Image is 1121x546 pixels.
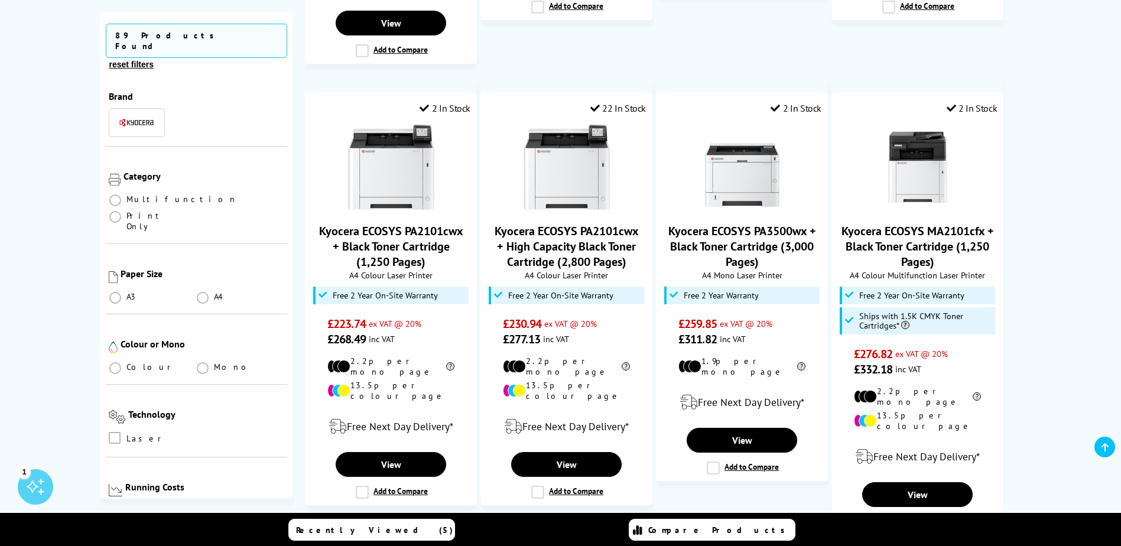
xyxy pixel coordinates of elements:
[862,482,972,507] a: View
[662,386,821,419] div: modal_delivery
[311,410,470,443] div: modal_delivery
[109,342,118,353] img: Colour or Mono
[214,362,253,372] span: Mono
[590,102,646,114] div: 22 In Stock
[707,461,779,474] label: Add to Compare
[531,486,603,499] label: Add to Compare
[543,333,569,344] span: inc VAT
[698,202,787,214] a: Kyocera ECOSYS PA3500wx + Black Toner Cartridge (3,000 Pages)
[327,316,366,331] span: £223.74
[771,102,821,114] div: 2 In Stock
[678,331,717,347] span: £311.82
[841,223,994,269] a: Kyocera ECOSYS MA2101cfx + Black Toner Cartridge (1,250 Pages)
[508,291,613,300] span: Free 2 Year On-Site Warranty
[895,363,921,375] span: inc VAT
[109,90,285,102] div: Brand
[487,269,646,281] span: A4 Colour Laser Printer
[854,362,892,377] span: £332.18
[648,525,791,535] span: Compare Products
[854,386,981,407] li: 2.2p per mono page
[531,1,603,14] label: Add to Compare
[522,202,611,214] a: Kyocera ECOSYS PA2101cwx + High Capacity Black Toner Cartridge (2,800 Pages)
[838,269,997,281] span: A4 Colour Multifunction Laser Printer
[336,452,446,477] a: View
[126,432,166,445] span: Laser
[854,346,892,362] span: £276.82
[128,408,284,420] div: Technology
[124,170,285,182] div: Category
[369,333,395,344] span: inc VAT
[873,202,962,214] a: Kyocera ECOSYS MA2101cfx + Black Toner Cartridge (1,250 Pages)
[106,24,288,58] span: 89 Products Found
[369,318,421,329] span: ex VAT @ 20%
[720,318,772,329] span: ex VAT @ 20%
[347,202,436,214] a: Kyocera ECOSYS PA2101cwx + Black Toner Cartridge (1,250 Pages)
[347,123,436,212] img: Kyocera ECOSYS PA2101cwx + Black Toner Cartridge (1,250 Pages)
[319,223,463,269] a: Kyocera ECOSYS PA2101cwx + Black Toner Cartridge (1,250 Pages)
[288,519,455,541] a: Recently Viewed (5)
[947,102,997,114] div: 2 In Stock
[296,525,453,535] span: Recently Viewed (5)
[327,356,454,377] li: 2.2p per mono page
[503,331,540,347] span: £277.13
[511,452,621,477] a: View
[126,194,238,204] span: Multifunction
[495,223,639,269] a: Kyocera ECOSYS PA2101cwx + High Capacity Black Toner Cartridge (2,800 Pages)
[327,331,366,347] span: £268.49
[854,410,981,431] li: 13.5p per colour page
[119,118,154,127] img: Kyocera
[126,362,176,372] span: Colour
[698,123,787,212] img: Kyocera ECOSYS PA3500wx + Black Toner Cartridge (3,000 Pages)
[327,380,454,401] li: 13.5p per colour page
[126,210,197,232] span: Print Only
[109,410,126,424] img: Technology
[720,333,746,344] span: inc VAT
[109,484,123,496] img: Running Costs
[503,380,630,401] li: 13.5p per colour page
[629,519,795,541] a: Compare Products
[882,1,954,14] label: Add to Compare
[544,318,597,329] span: ex VAT @ 20%
[678,356,805,377] li: 1.9p per mono page
[121,268,285,279] div: Paper Size
[126,291,137,302] span: A3
[115,115,158,131] button: Kyocera
[678,316,717,331] span: £259.85
[662,269,821,281] span: A4 Mono Laser Printer
[106,59,157,70] button: reset filters
[109,271,118,283] img: Paper Size
[356,486,428,499] label: Add to Compare
[420,102,470,114] div: 2 In Stock
[522,123,611,212] img: Kyocera ECOSYS PA2101cwx + High Capacity Black Toner Cartridge (2,800 Pages)
[311,269,470,281] span: A4 Colour Laser Printer
[687,428,797,453] a: View
[503,316,541,331] span: £230.94
[859,311,993,330] span: Ships with 1.5K CMYK Toner Cartridges*
[503,356,630,377] li: 2.2p per mono page
[121,338,285,350] div: Colour or Mono
[214,291,225,302] span: A4
[859,291,964,300] span: Free 2 Year On-Site Warranty
[668,223,816,269] a: Kyocera ECOSYS PA3500wx + Black Toner Cartridge (3,000 Pages)
[356,44,428,57] label: Add to Compare
[487,410,646,443] div: modal_delivery
[336,11,446,35] a: View
[125,481,284,493] div: Running Costs
[109,174,121,186] img: Category
[895,348,948,359] span: ex VAT @ 20%
[18,465,31,478] div: 1
[684,291,759,300] span: Free 2 Year Warranty
[873,123,962,212] img: Kyocera ECOSYS MA2101cfx + Black Toner Cartridge (1,250 Pages)
[333,291,438,300] span: Free 2 Year On-Site Warranty
[838,440,997,473] div: modal_delivery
